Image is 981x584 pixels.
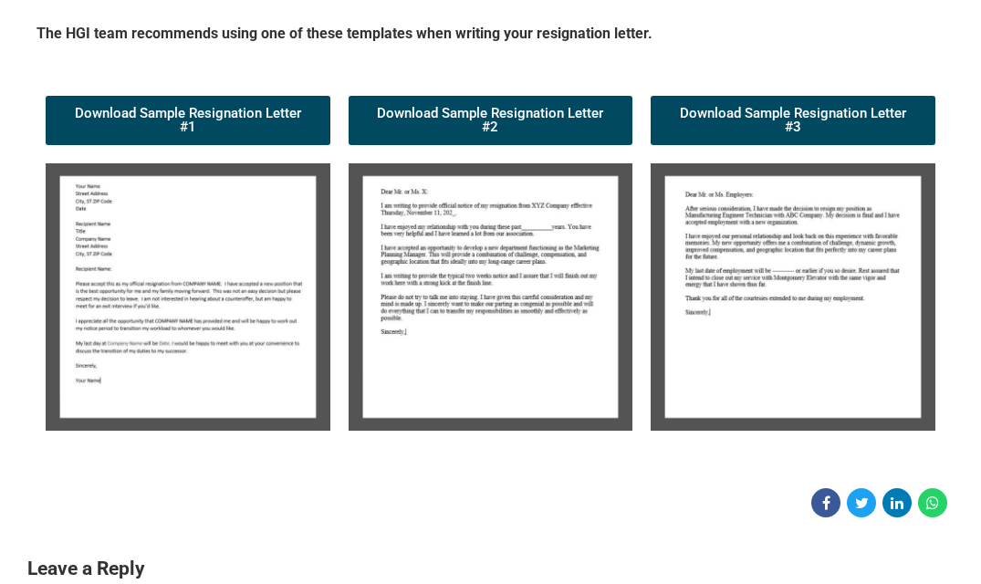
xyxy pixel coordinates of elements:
a: Share on WhatsApp [918,488,947,517]
a: Share on Facebook [811,488,840,517]
a: Share on Twitter [847,488,876,517]
span: Download Sample Resignation Letter #1 [68,107,308,134]
h3: Leave a Reply [27,556,954,582]
h5: The HGI team recommends using one of these templates when writing your resignation letter. [37,24,944,50]
a: Download Sample Resignation Letter #3 [651,96,935,145]
a: Download Sample Resignation Letter #2 [349,96,633,145]
span: Download Sample Resignation Letter #3 [673,107,913,134]
a: Share on Linkedin [882,488,912,517]
a: Download Sample Resignation Letter #1 [46,96,330,145]
span: Download Sample Resignation Letter #2 [370,107,611,134]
